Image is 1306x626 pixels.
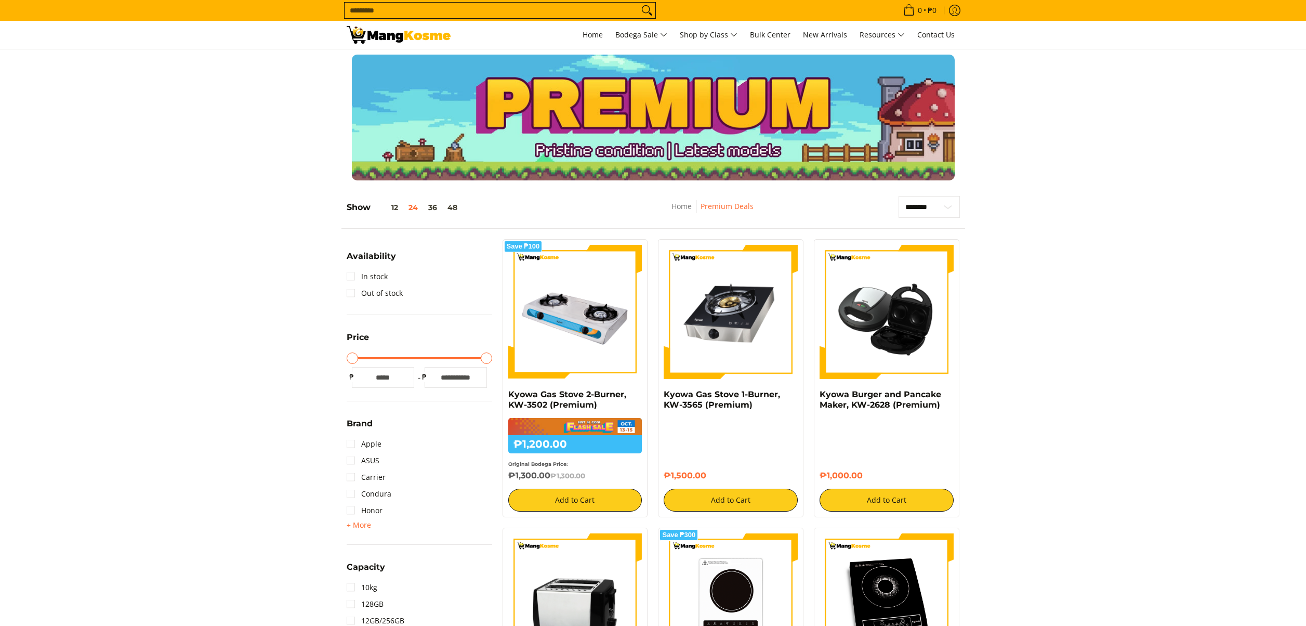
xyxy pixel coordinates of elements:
[347,502,382,519] a: Honor
[403,203,423,212] button: 24
[347,420,373,436] summary: Open
[550,472,585,480] del: ₱1,300.00
[803,30,847,40] span: New Arrivals
[347,469,386,486] a: Carrier
[664,389,780,410] a: Kyowa Gas Stove 1-Burner, KW-3565 (Premium)
[508,245,642,379] img: kyowa-2-burner-gas-stove-stainless-steel-premium-full-view-mang-kosme
[912,21,960,49] a: Contact Us
[926,7,938,14] span: ₱0
[671,201,692,211] a: Home
[820,245,954,379] img: kyowa-burger-and-pancake-maker-premium-full-view-mang-kosme
[917,30,955,40] span: Contact Us
[508,471,642,481] h6: ₱1,300.00
[347,521,371,529] span: + More
[664,471,798,481] h6: ₱1,500.00
[664,245,798,379] img: kyowa-tempered-glass-single-gas-burner-full-view-mang-kosme
[347,372,357,382] span: ₱
[577,21,608,49] a: Home
[419,372,430,382] span: ₱
[347,333,369,349] summary: Open
[442,203,463,212] button: 48
[820,471,954,481] h6: ₱1,000.00
[347,579,377,596] a: 10kg
[347,285,403,302] a: Out of stock
[347,436,381,452] a: Apple
[583,30,603,40] span: Home
[347,563,385,579] summary: Open
[600,200,825,224] nav: Breadcrumbs
[347,452,379,469] a: ASUS
[860,29,905,42] span: Resources
[347,252,396,268] summary: Open
[347,563,385,571] span: Capacity
[508,435,642,453] h6: ₱1,200.00
[507,243,540,250] span: Save ₱100
[854,21,910,49] a: Resources
[347,252,396,260] span: Availability
[347,202,463,213] h5: Show
[662,532,695,538] span: Save ₱300
[508,461,568,467] small: Original Bodega Price:
[680,29,737,42] span: Shop by Class
[820,489,954,512] button: Add to Cart
[508,489,642,512] button: Add to Cart
[347,486,391,502] a: Condura
[347,596,384,612] a: 128GB
[508,389,626,410] a: Kyowa Gas Stove 2-Burner, KW-3502 (Premium)
[347,268,388,285] a: In stock
[347,420,373,428] span: Brand
[701,201,754,211] a: Premium Deals
[347,519,371,531] summary: Open
[347,333,369,342] span: Price
[347,26,451,44] img: Premium Deals: Best Premium Home Appliances Sale l Mang Kosme
[675,21,743,49] a: Shop by Class
[916,7,924,14] span: 0
[610,21,672,49] a: Bodega Sale
[423,203,442,212] button: 36
[750,30,790,40] span: Bulk Center
[639,3,655,18] button: Search
[615,29,667,42] span: Bodega Sale
[820,389,941,410] a: Kyowa Burger and Pancake Maker, KW-2628 (Premium)
[900,5,940,16] span: •
[664,489,798,512] button: Add to Cart
[461,21,960,49] nav: Main Menu
[371,203,403,212] button: 12
[745,21,796,49] a: Bulk Center
[798,21,852,49] a: New Arrivals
